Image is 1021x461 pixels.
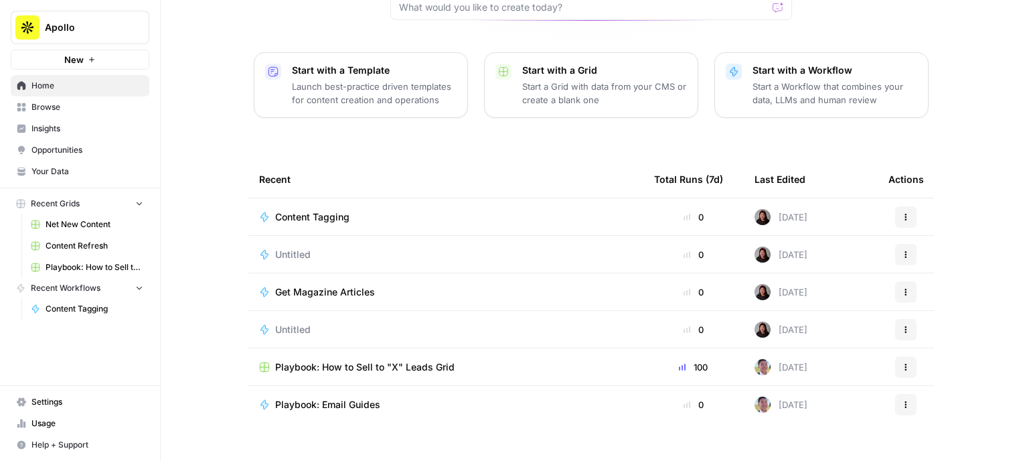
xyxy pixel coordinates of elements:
span: Your Data [31,166,143,178]
a: Playbook: Email Guides [259,398,633,411]
span: Apollo [45,21,126,34]
div: Recent [259,161,633,198]
img: t54em4zyhpkpb9risjrjfadf14w3 [755,322,771,338]
a: Untitled [259,248,633,261]
a: Browse [11,96,149,118]
button: Start with a WorkflowStart a Workflow that combines your data, LLMs and human review [714,52,929,118]
span: Playbook: How to Sell to "X" Leads Grid [275,360,455,374]
div: Total Runs (7d) [654,161,723,198]
span: Net New Content [46,218,143,230]
div: 100 [654,360,733,374]
span: New [64,53,84,66]
a: Net New Content [25,214,149,235]
div: [DATE] [755,397,807,413]
a: Content Refresh [25,235,149,257]
button: Workspace: Apollo [11,11,149,44]
img: t54em4zyhpkpb9risjrjfadf14w3 [755,247,771,263]
div: 0 [654,210,733,224]
div: [DATE] [755,322,807,338]
p: Start with a Grid [522,64,687,77]
p: Start a Grid with data from your CMS or create a blank one [522,80,687,107]
span: Opportunities [31,144,143,156]
span: Settings [31,396,143,408]
a: Usage [11,413,149,434]
div: [DATE] [755,284,807,300]
p: Launch best-practice driven templates for content creation and operations [292,80,457,107]
span: Usage [31,417,143,430]
span: Get Magazine Articles [275,285,375,299]
img: 99f2gcj60tl1tjps57nny4cf0tt1 [755,359,771,375]
div: Actions [888,161,924,198]
img: t54em4zyhpkpb9risjrjfadf14w3 [755,209,771,225]
span: Content Refresh [46,240,143,252]
img: Apollo Logo [15,15,40,40]
span: Playbook: How to Sell to "X" Leads Grid [46,261,143,273]
span: Help + Support [31,439,143,451]
a: Content Tagging [25,298,149,320]
span: Recent Workflows [31,282,100,294]
span: Playbook: Email Guides [275,398,380,411]
button: Help + Support [11,434,149,456]
a: Opportunities [11,139,149,161]
a: Content Tagging [259,210,633,224]
a: Playbook: How to Sell to "X" Leads Grid [25,257,149,278]
span: Content Tagging [275,210,349,224]
a: Home [11,75,149,96]
p: Start with a Template [292,64,457,77]
img: t54em4zyhpkpb9risjrjfadf14w3 [755,284,771,300]
button: Recent Workflows [11,278,149,298]
button: Start with a TemplateLaunch best-practice driven templates for content creation and operations [254,52,468,118]
button: Start with a GridStart a Grid with data from your CMS or create a blank one [484,52,698,118]
a: Untitled [259,323,633,336]
a: Playbook: How to Sell to "X" Leads Grid [259,360,633,374]
img: 99f2gcj60tl1tjps57nny4cf0tt1 [755,397,771,413]
div: [DATE] [755,247,807,263]
div: 0 [654,323,733,336]
a: Settings [11,391,149,413]
span: Recent Grids [31,198,80,210]
div: 0 [654,285,733,299]
a: Insights [11,118,149,139]
a: Your Data [11,161,149,182]
span: Home [31,80,143,92]
p: Start a Workflow that combines your data, LLMs and human review [753,80,917,107]
span: Browse [31,101,143,113]
a: Get Magazine Articles [259,285,633,299]
div: Last Edited [755,161,805,198]
span: Untitled [275,323,311,336]
span: Insights [31,123,143,135]
span: Untitled [275,248,311,261]
div: 0 [654,398,733,411]
div: [DATE] [755,209,807,225]
div: [DATE] [755,359,807,375]
button: Recent Grids [11,194,149,214]
p: Start with a Workflow [753,64,917,77]
div: 0 [654,248,733,261]
input: What would you like to create today? [399,1,767,14]
button: New [11,50,149,70]
span: Content Tagging [46,303,143,315]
